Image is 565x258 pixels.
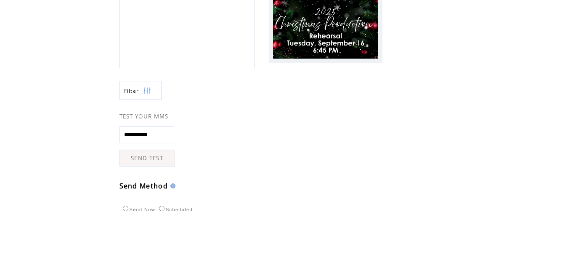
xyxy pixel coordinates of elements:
span: TEST YOUR MMS [119,113,169,120]
span: Send Method [119,181,168,191]
input: Scheduled [159,206,164,211]
label: Scheduled [157,207,193,212]
span: Show filters [124,87,139,94]
img: filters.png [143,81,151,100]
img: help.gif [168,183,175,188]
input: Send Now [123,206,128,211]
a: Filter [119,81,162,100]
a: SEND TEST [119,150,175,167]
label: Send Now [121,207,155,212]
